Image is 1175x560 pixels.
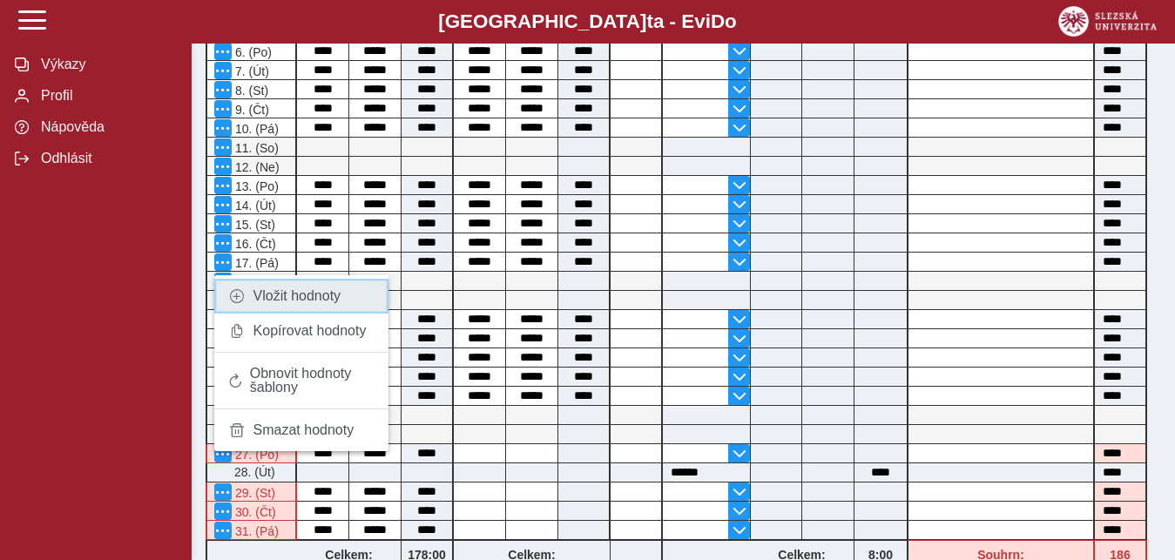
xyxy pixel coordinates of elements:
button: Menu [214,273,232,290]
button: Menu [214,100,232,118]
span: Smazat hodnoty [253,423,355,437]
span: 28. (Út) [231,465,275,479]
span: Profil [36,88,177,104]
button: Menu [214,119,232,137]
span: Kopírovat hodnoty [253,324,367,338]
span: 11. (So) [232,141,279,155]
button: Menu [214,483,232,501]
span: Vložit hodnoty [253,289,341,303]
span: 31. (Pá) [232,524,279,538]
span: Výkazy [36,57,177,72]
span: 6. (Po) [232,45,272,59]
button: Menu [214,215,232,233]
span: 17. (Pá) [232,256,279,270]
span: 14. (Út) [232,199,276,213]
button: Menu [214,177,232,194]
button: Menu [214,445,232,462]
span: Obnovit hodnoty šablony [250,367,375,395]
button: Menu [214,522,232,539]
button: Menu [214,503,232,520]
span: 15. (St) [232,218,275,232]
span: 10. (Pá) [232,122,279,136]
span: 30. (Čt) [232,505,276,519]
button: Menu [214,253,232,271]
span: t [646,10,652,32]
button: Menu [214,62,232,79]
button: Menu [214,138,232,156]
span: Odhlásit [36,151,177,166]
button: Menu [214,158,232,175]
span: 16. (Čt) [232,237,276,251]
div: Po 6 hodinách nepřetržité práce je nutná přestávka v práci na jídlo a oddech v trvání nejméně 30 ... [206,521,297,540]
span: 27. (Po) [232,448,279,462]
span: 9. (Čt) [232,103,269,117]
button: Menu [214,81,232,98]
b: [GEOGRAPHIC_DATA] a - Evi [52,10,1123,33]
div: Po 6 hodinách nepřetržité práce je nutná přestávka v práci na jídlo a oddech v trvání nejméně 30 ... [206,502,297,521]
span: 13. (Po) [232,179,279,193]
div: Po 6 hodinách nepřetržité práce je nutná přestávka v práci na jídlo a oddech v trvání nejméně 30 ... [206,482,297,502]
button: Menu [214,43,232,60]
button: Menu [214,234,232,252]
span: 8. (St) [232,84,268,98]
span: 12. (Ne) [232,160,280,174]
span: Nápověda [36,119,177,135]
button: Menu [214,196,232,213]
span: 29. (St) [232,486,275,500]
span: o [725,10,737,32]
span: D [711,10,725,32]
span: 7. (Út) [232,64,269,78]
img: logo_web_su.png [1058,6,1157,37]
div: Po 6 hodinách nepřetržité práce je nutná přestávka v práci na jídlo a oddech v trvání nejméně 30 ... [206,444,297,463]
